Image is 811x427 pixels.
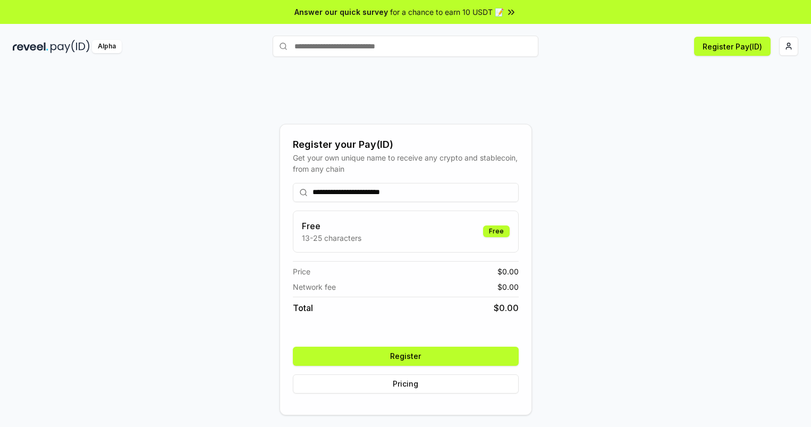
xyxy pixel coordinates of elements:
[293,266,310,277] span: Price
[694,37,771,56] button: Register Pay(ID)
[483,225,510,237] div: Free
[50,40,90,53] img: pay_id
[13,40,48,53] img: reveel_dark
[302,220,361,232] h3: Free
[293,302,313,314] span: Total
[390,6,504,18] span: for a chance to earn 10 USDT 📝
[293,281,336,292] span: Network fee
[293,137,519,152] div: Register your Pay(ID)
[497,281,519,292] span: $ 0.00
[293,374,519,393] button: Pricing
[92,40,122,53] div: Alpha
[302,232,361,244] p: 13-25 characters
[293,152,519,174] div: Get your own unique name to receive any crypto and stablecoin, from any chain
[497,266,519,277] span: $ 0.00
[294,6,388,18] span: Answer our quick survey
[293,347,519,366] button: Register
[494,302,519,314] span: $ 0.00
